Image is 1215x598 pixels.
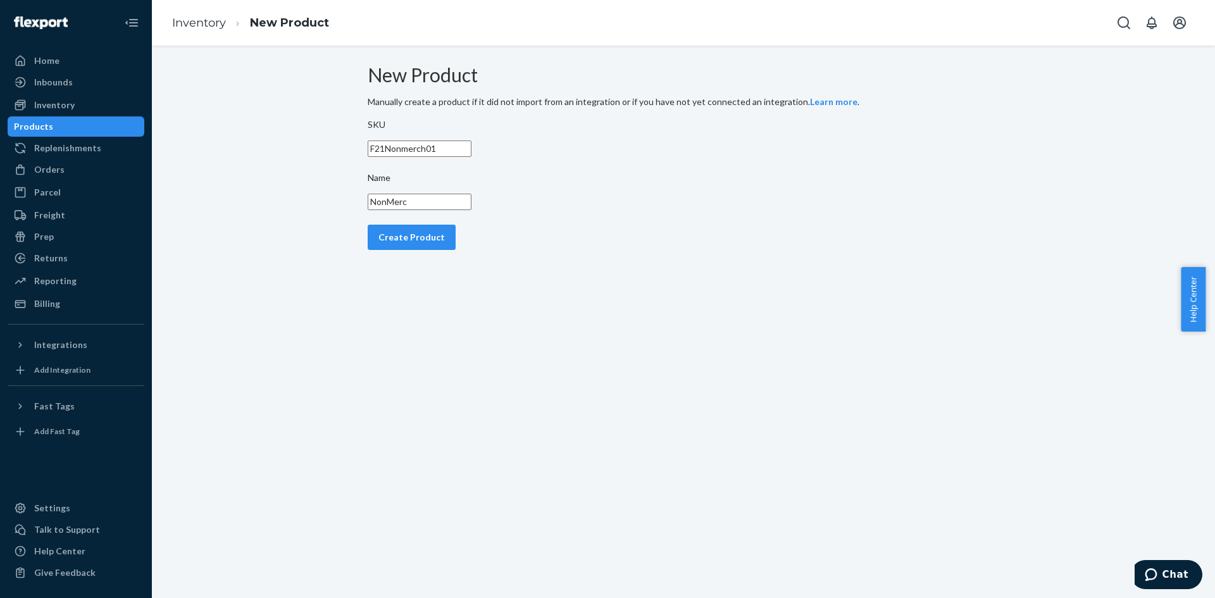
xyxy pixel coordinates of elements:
a: Returns [8,248,144,268]
div: Help Center [34,545,85,558]
span: SKU [368,118,385,136]
button: Close Navigation [119,10,144,35]
div: Manually create a product if it did not import from an integration or if you have not yet connect... [368,96,999,108]
a: Billing [8,294,144,314]
div: Parcel [34,186,61,199]
div: Integrations [34,339,87,351]
a: Parcel [8,182,144,202]
div: Add Integration [34,364,90,375]
button: Help Center [1181,267,1206,332]
div: Replenishments [34,142,101,154]
a: Prep [8,227,144,247]
div: Orders [34,163,65,176]
div: Products [14,120,53,133]
div: Home [34,54,59,67]
button: Integrations [8,335,144,355]
a: New Product [250,16,329,30]
a: Home [8,51,144,71]
a: Replenishments [8,138,144,158]
div: Create Product [378,231,445,244]
input: Name [368,194,471,210]
span: Name [368,171,390,189]
div: Returns [34,252,68,265]
a: Help Center [8,541,144,561]
a: Inbounds [8,72,144,92]
div: Give Feedback [34,566,96,579]
a: Freight [8,205,144,225]
div: Freight [34,209,65,221]
div: Add Fast Tag [34,426,80,437]
img: Flexport logo [14,16,68,29]
a: Inventory [172,16,226,30]
div: Settings [34,502,70,514]
a: Inventory [8,95,144,115]
iframe: Opens a widget where you can chat to one of our agents [1135,560,1202,592]
button: Fast Tags [8,396,144,416]
div: Inbounds [34,76,73,89]
a: Add Integration [8,360,144,380]
a: Add Fast Tag [8,421,144,442]
input: SKU [368,140,471,157]
button: Learn more [810,96,857,108]
div: Prep [34,230,54,243]
div: Billing [34,297,60,310]
button: Create Product [368,225,456,250]
button: Give Feedback [8,563,144,583]
a: Orders [8,159,144,180]
button: Talk to Support [8,520,144,540]
button: Open notifications [1139,10,1164,35]
div: Fast Tags [34,400,75,413]
a: Reporting [8,271,144,291]
button: Open account menu [1167,10,1192,35]
a: Products [8,116,144,137]
div: Inventory [34,99,75,111]
h2: New Product [368,65,999,85]
div: Talk to Support [34,523,100,536]
a: Settings [8,498,144,518]
ol: breadcrumbs [162,4,339,42]
div: Reporting [34,275,77,287]
button: Open Search Box [1111,10,1137,35]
